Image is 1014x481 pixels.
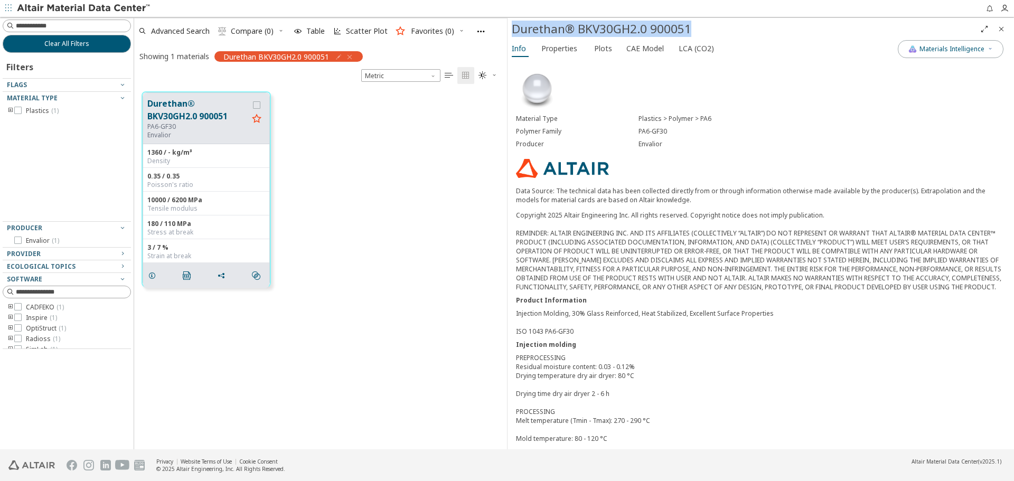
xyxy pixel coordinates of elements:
[44,40,89,48] span: Clear All Filters
[147,196,265,204] div: 10000 / 6200 MPa
[223,52,329,61] span: Durethan BKV30GH2.0 900051
[183,271,191,280] i: 
[17,3,152,14] img: Altair Material Data Center
[7,249,41,258] span: Provider
[26,324,66,333] span: OptiStruct
[26,314,57,322] span: Inspire
[3,273,131,286] button: Software
[516,68,558,110] img: Material Type Image
[516,140,639,148] div: Producer
[147,252,265,260] div: Strain at break
[51,106,59,115] span: ( 1 )
[212,265,234,286] button: Share
[462,71,470,80] i: 
[3,79,131,91] button: Flags
[7,324,14,333] i: toogle group
[516,211,1006,291] div: Copyright 2025 Altair Engineering Inc. All rights reserved. Copyright notice does not imply publi...
[639,127,1006,136] div: PA6-GF30
[147,148,265,157] div: 1360 / - kg/m³
[156,465,285,473] div: © 2025 Altair Engineering, Inc. All Rights Reserved.
[516,127,639,136] div: Polymer Family
[976,21,993,37] button: Full Screen
[541,40,577,57] span: Properties
[50,313,57,322] span: ( 1 )
[912,458,978,465] span: Altair Material Data Center
[512,21,976,37] div: Durethan® BKV30GH2.0 900051
[478,71,487,80] i: 
[231,27,274,35] span: Compare (0)
[7,80,27,89] span: Flags
[3,260,131,273] button: Ecological Topics
[898,40,1003,58] button: AI CopilotMaterials Intelligence
[306,27,325,35] span: Table
[57,303,64,312] span: ( 1 )
[7,223,42,232] span: Producer
[361,69,440,82] span: Metric
[919,45,984,53] span: Materials Intelligence
[445,71,453,80] i: 
[26,303,64,312] span: CADFEKO
[516,309,1006,336] div: Injection Molding, 30% Glass Reinforced, Heat Stabilized, Excellent Surface Properties ISO 1043 P...
[248,111,265,128] button: Favorite
[516,296,1006,305] div: Product Information
[143,265,165,286] button: Details
[440,67,457,84] button: Table View
[7,335,14,343] i: toogle group
[178,265,200,286] button: PDF Download
[3,248,131,260] button: Provider
[679,40,714,57] span: LCA (CO2)
[594,40,612,57] span: Plots
[411,27,454,35] span: Favorites (0)
[639,115,1006,123] div: Plastics > Polymer > PA6
[516,353,1006,443] div: PREPROCESSING Residual moisture content: 0.03 - 0.12% Drying temperature dry air dryer: 80 °C Dry...
[639,140,1006,148] div: Envalior
[3,53,39,78] div: Filters
[151,27,210,35] span: Advanced Search
[247,265,269,286] button: Similar search
[7,303,14,312] i: toogle group
[912,458,1001,465] div: (v2025.1)
[474,67,502,84] button: Theme
[7,107,14,115] i: toogle group
[59,324,66,333] span: ( 1 )
[147,122,248,131] div: PA6-GF30
[8,460,55,470] img: Altair Engineering
[7,314,14,322] i: toogle group
[147,172,265,181] div: 0.35 / 0.35
[147,131,248,139] p: Envalior
[239,458,278,465] a: Cookie Consent
[156,458,173,465] a: Privacy
[626,40,664,57] span: CAE Model
[53,334,60,343] span: ( 1 )
[147,220,265,228] div: 180 / 110 MPa
[252,271,260,280] i: 
[516,340,1006,349] div: Injection molding
[346,27,388,35] span: Scatter Plot
[516,159,609,178] img: Logo - Provider
[147,181,265,189] div: Poisson's ratio
[26,237,59,245] span: Envalior
[3,92,131,105] button: Material Type
[218,27,227,35] i: 
[7,262,76,271] span: Ecological Topics
[147,243,265,252] div: 3 / 7 %
[7,275,42,284] span: Software
[516,186,1006,204] p: Data Source: The technical data has been collected directly from or through information otherwise...
[147,157,265,165] div: Density
[147,97,248,122] button: Durethan® BKV30GH2.0 900051
[134,84,507,449] div: grid
[512,40,526,57] span: Info
[3,222,131,234] button: Producer
[993,21,1010,37] button: Close
[457,67,474,84] button: Tile View
[147,204,265,213] div: Tensile modulus
[516,115,639,123] div: Material Type
[139,51,209,61] div: Showing 1 materials
[7,93,58,102] span: Material Type
[3,35,131,53] button: Clear All Filters
[361,69,440,82] div: Unit System
[26,107,59,115] span: Plastics
[52,236,59,245] span: ( 1 )
[147,228,265,237] div: Stress at break
[26,335,60,343] span: Radioss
